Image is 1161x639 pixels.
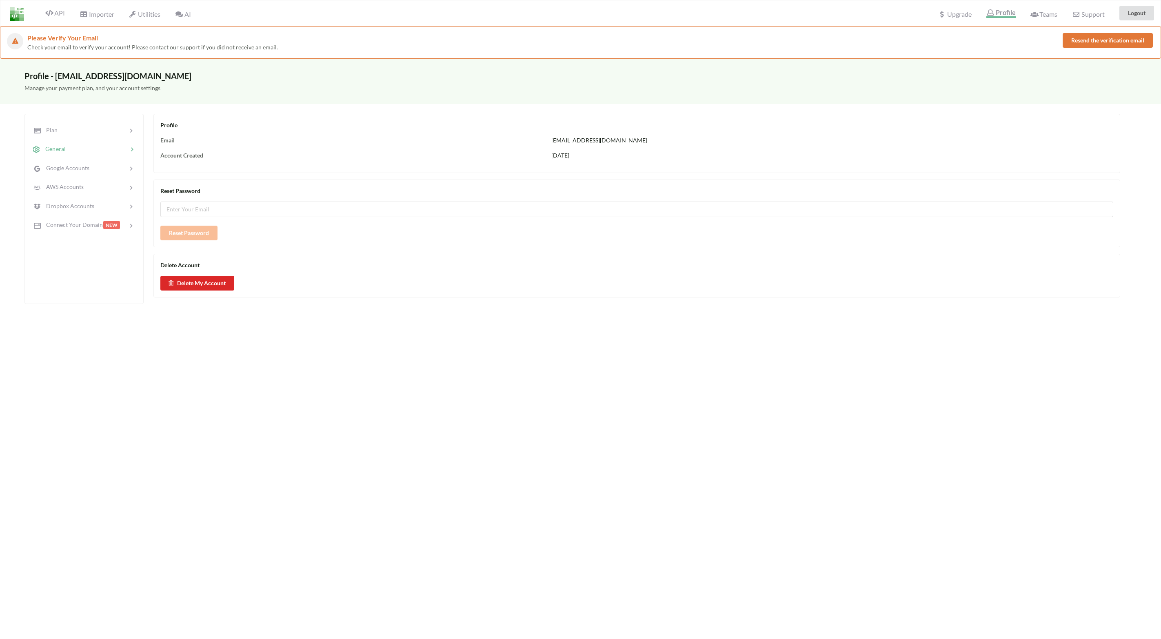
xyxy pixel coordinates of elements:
input: Enter Your Email [160,202,1113,217]
span: AWS Accounts [41,183,84,190]
span: AI [175,10,191,18]
span: Reset Password [160,187,200,194]
span: Teams [1030,10,1057,18]
span: Please Verify Your Email [27,34,98,42]
button: Logout [1119,6,1154,20]
div: Email [160,136,542,144]
span: Plan [41,126,58,133]
span: [DATE] [551,152,569,159]
img: LogoIcon.png [10,7,24,21]
span: API [45,9,65,17]
span: Delete Account [160,262,200,268]
span: Support [1072,11,1104,18]
h5: Manage your payment plan, and your account settings [24,85,1137,92]
span: Profile [160,122,178,129]
span: Upgrade [938,11,972,18]
span: [EMAIL_ADDRESS][DOMAIN_NAME] [551,137,647,144]
span: NEW [103,221,120,229]
span: Dropbox Accounts [41,202,94,209]
span: Importer [80,10,114,18]
span: Profile [986,9,1015,16]
span: Check your email to verify your account! Please contact our support if you did not receive an email. [27,44,278,51]
span: Connect Your Domain [41,221,103,228]
div: Account Created [160,151,542,160]
button: Resend the verification email [1063,33,1153,48]
span: Google Accounts [41,164,89,171]
h3: Profile - [EMAIL_ADDRESS][DOMAIN_NAME] [24,71,1137,81]
button: Delete My Account [160,276,234,291]
span: General [40,145,66,152]
span: Utilities [129,10,160,18]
